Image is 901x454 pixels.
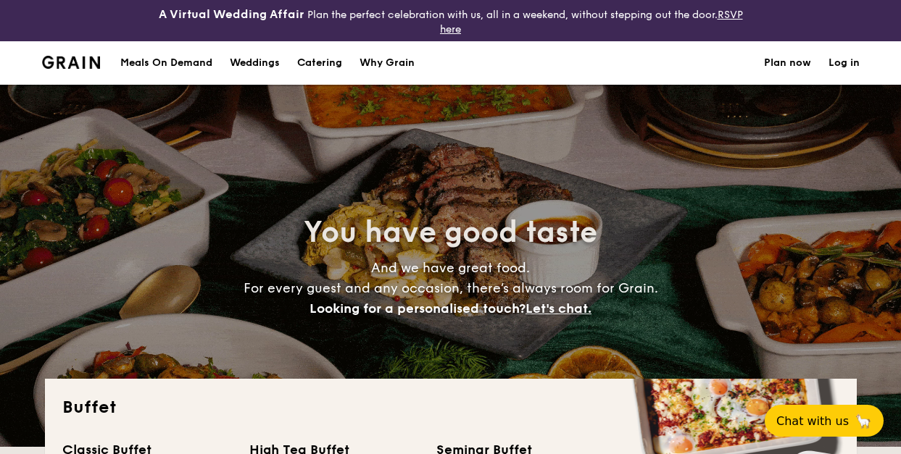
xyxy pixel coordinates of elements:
h1: Catering [297,41,342,85]
span: 🦙 [855,413,872,429]
h2: Buffet [62,396,839,419]
span: Let's chat. [526,300,591,316]
div: Meals On Demand [120,41,212,85]
h4: A Virtual Wedding Affair [159,6,304,23]
a: Plan now [764,41,811,85]
a: Weddings [221,41,288,85]
button: Chat with us🦙 [765,405,884,437]
a: Log in [829,41,860,85]
a: Logotype [42,56,101,69]
a: Why Grain [351,41,423,85]
span: Looking for a personalised touch? [310,300,526,316]
a: Meals On Demand [112,41,221,85]
img: Grain [42,56,101,69]
div: Why Grain [360,41,415,85]
a: Catering [288,41,351,85]
span: You have good taste [304,215,597,250]
span: Chat with us [776,414,849,428]
div: Weddings [230,41,280,85]
div: Plan the perfect celebration with us, all in a weekend, without stepping out the door. [150,6,751,35]
span: And we have great food. For every guest and any occasion, there’s always room for Grain. [244,260,658,316]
